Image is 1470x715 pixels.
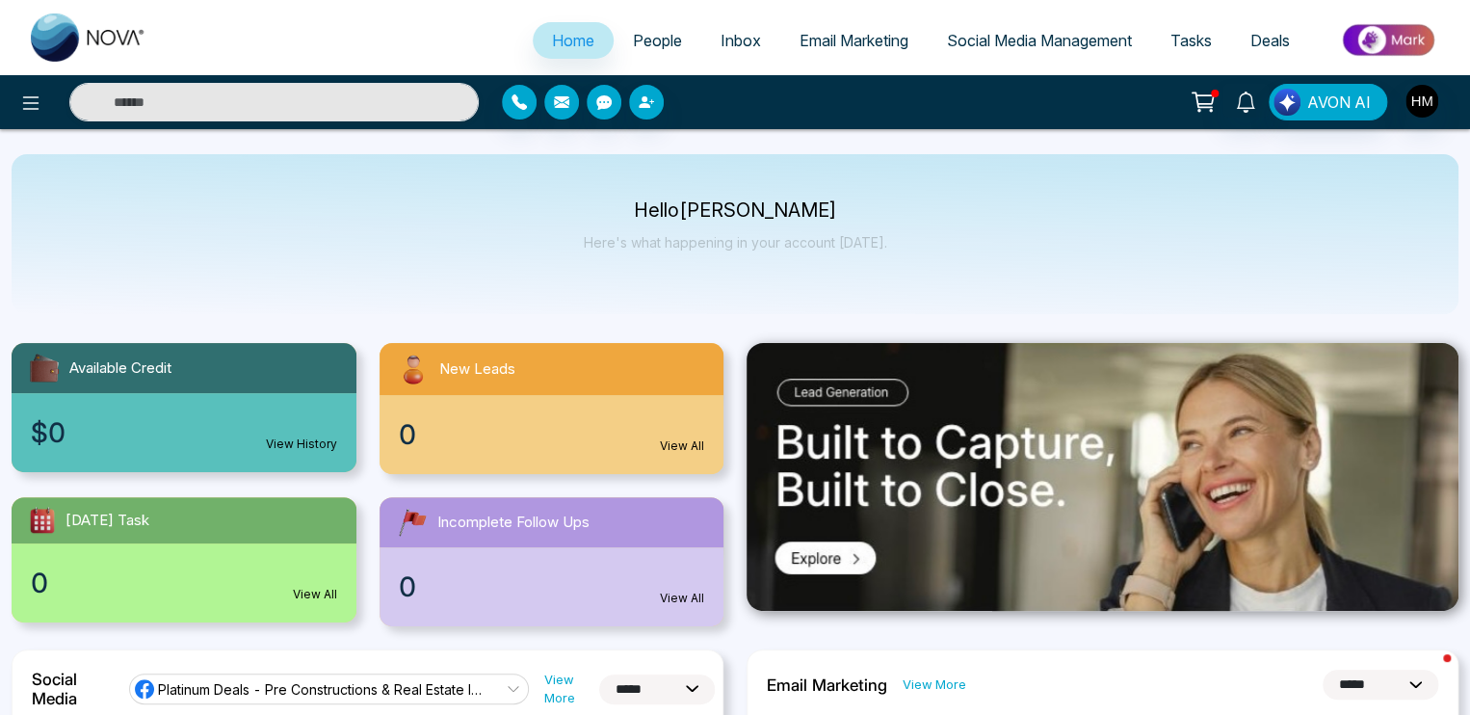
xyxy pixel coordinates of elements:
img: todayTask.svg [27,505,58,536]
span: 0 [399,414,416,455]
a: New Leads0View All [368,343,736,474]
a: Incomplete Follow Ups0View All [368,497,736,626]
a: View All [660,437,704,455]
a: Email Marketing [780,22,928,59]
span: Tasks [1170,31,1212,50]
a: View More [903,675,966,694]
h2: Social Media [32,670,114,708]
a: View History [266,436,337,453]
span: Available Credit [69,357,171,380]
a: Deals [1231,22,1309,59]
span: Email Marketing [800,31,908,50]
a: Tasks [1151,22,1231,59]
a: People [614,22,701,59]
a: View All [293,586,337,603]
span: $0 [31,412,66,453]
img: Lead Flow [1273,89,1300,116]
img: User Avatar [1405,85,1438,118]
span: People [633,31,682,50]
span: AVON AI [1307,91,1371,114]
img: followUps.svg [395,505,430,540]
p: Here's what happening in your account [DATE]. [584,234,887,251]
a: Social Media Management [928,22,1151,59]
p: Hello [PERSON_NAME] [584,202,887,219]
iframe: Intercom live chat [1404,649,1451,696]
a: Home [533,22,614,59]
img: Nova CRM Logo [31,13,146,62]
span: 0 [399,567,416,607]
span: Incomplete Follow Ups [437,512,590,534]
span: Social Media Management [947,31,1132,50]
img: Market-place.gif [1319,18,1458,62]
a: View More [544,671,599,707]
span: Inbox [721,31,761,50]
button: AVON AI [1269,84,1387,120]
span: New Leads [439,358,515,381]
span: Deals [1250,31,1290,50]
img: availableCredit.svg [27,351,62,385]
img: newLeads.svg [395,351,432,387]
img: . [747,343,1458,611]
span: 0 [31,563,48,603]
a: View All [660,590,704,607]
span: Home [552,31,594,50]
span: [DATE] Task [66,510,149,532]
h2: Email Marketing [767,675,887,695]
a: Inbox [701,22,780,59]
span: Platinum Deals - Pre Constructions & Real Estate Investments [158,680,487,699]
